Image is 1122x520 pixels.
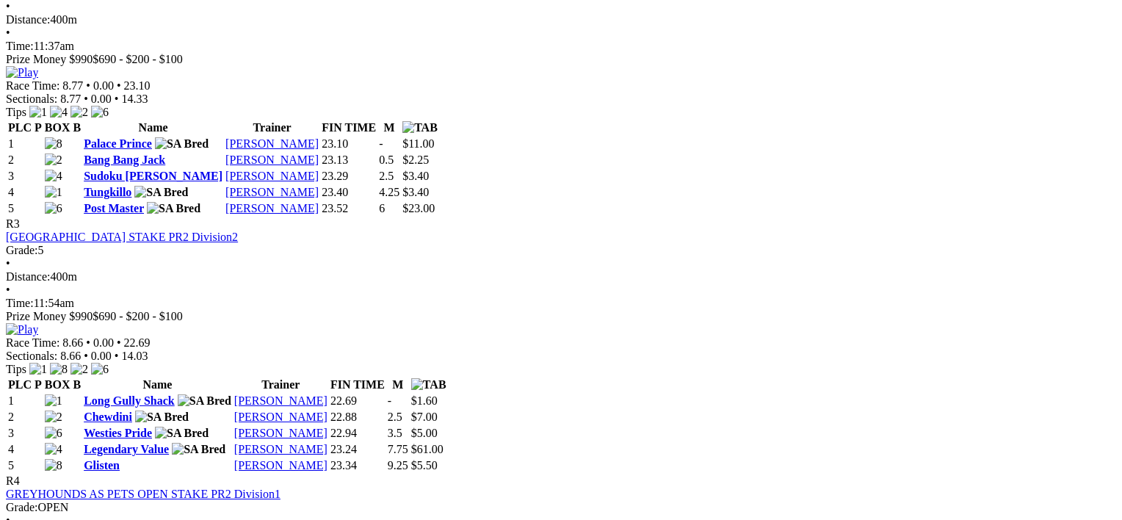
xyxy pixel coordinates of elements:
[45,170,62,183] img: 4
[45,378,70,391] span: BOX
[147,202,200,215] img: SA Bred
[402,121,438,134] img: TAB
[84,170,222,182] a: Sudoku [PERSON_NAME]
[388,427,402,439] text: 3.5
[29,106,47,119] img: 1
[45,459,62,472] img: 8
[45,137,62,151] img: 8
[178,394,231,408] img: SA Bred
[321,137,377,151] td: 23.10
[45,394,62,408] img: 1
[91,93,112,105] span: 0.00
[6,40,1105,53] div: 11:37am
[117,336,121,349] span: •
[225,186,319,198] a: [PERSON_NAME]
[6,350,57,362] span: Sectionals:
[124,336,151,349] span: 22.69
[6,270,50,283] span: Distance:
[73,121,81,134] span: B
[379,186,399,198] text: 4.25
[6,363,26,375] span: Tips
[234,411,327,423] a: [PERSON_NAME]
[84,427,152,439] a: Westies Pride
[45,154,62,167] img: 2
[6,106,26,118] span: Tips
[6,501,1105,514] div: OPEN
[379,137,383,150] text: -
[321,169,377,184] td: 23.29
[70,106,88,119] img: 2
[234,394,327,407] a: [PERSON_NAME]
[86,336,90,349] span: •
[6,79,59,92] span: Race Time:
[402,170,429,182] span: $3.40
[330,426,386,441] td: 22.94
[411,427,438,439] span: $5.00
[93,310,183,322] span: $690 - $200 - $100
[6,244,38,256] span: Grade:
[234,443,327,455] a: [PERSON_NAME]
[60,93,81,105] span: 8.77
[45,202,62,215] img: 6
[45,121,70,134] span: BOX
[6,231,238,243] a: [GEOGRAPHIC_DATA] STAKE PR2 Division2
[93,336,114,349] span: 0.00
[93,79,114,92] span: 0.00
[117,79,121,92] span: •
[7,442,43,457] td: 4
[84,394,175,407] a: Long Gully Shack
[134,186,188,199] img: SA Bred
[93,53,183,65] span: $690 - $200 - $100
[155,137,209,151] img: SA Bred
[6,66,38,79] img: Play
[70,363,88,376] img: 2
[62,79,83,92] span: 8.77
[379,154,394,166] text: 0.5
[225,120,319,135] th: Trainer
[7,410,43,425] td: 2
[8,378,32,391] span: PLC
[45,443,62,456] img: 4
[234,427,327,439] a: [PERSON_NAME]
[6,217,20,230] span: R3
[84,202,144,214] a: Post Master
[6,297,1105,310] div: 11:54am
[172,443,225,456] img: SA Bred
[6,13,1105,26] div: 400m
[7,153,43,167] td: 2
[29,363,47,376] img: 1
[225,202,319,214] a: [PERSON_NAME]
[86,79,90,92] span: •
[135,411,189,424] img: SA Bred
[330,394,386,408] td: 22.69
[6,310,1105,323] div: Prize Money $990
[379,202,385,214] text: 6
[234,459,327,472] a: [PERSON_NAME]
[402,137,434,150] span: $11.00
[35,121,42,134] span: P
[84,350,88,362] span: •
[84,411,132,423] a: Chewdini
[6,284,10,296] span: •
[6,53,1105,66] div: Prize Money $990
[8,121,32,134] span: PLC
[411,378,446,391] img: TAB
[121,350,148,362] span: 14.03
[411,411,438,423] span: $7.00
[7,458,43,473] td: 5
[6,93,57,105] span: Sectionals:
[6,336,59,349] span: Race Time:
[330,378,386,392] th: FIN TIME
[411,394,438,407] span: $1.60
[45,411,62,424] img: 2
[321,120,377,135] th: FIN TIME
[35,378,42,391] span: P
[84,443,169,455] a: Legendary Value
[402,154,429,166] span: $2.25
[83,120,223,135] th: Name
[84,186,131,198] a: Tungkillo
[121,93,148,105] span: 14.33
[155,427,209,440] img: SA Bred
[62,336,83,349] span: 8.66
[330,410,386,425] td: 22.88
